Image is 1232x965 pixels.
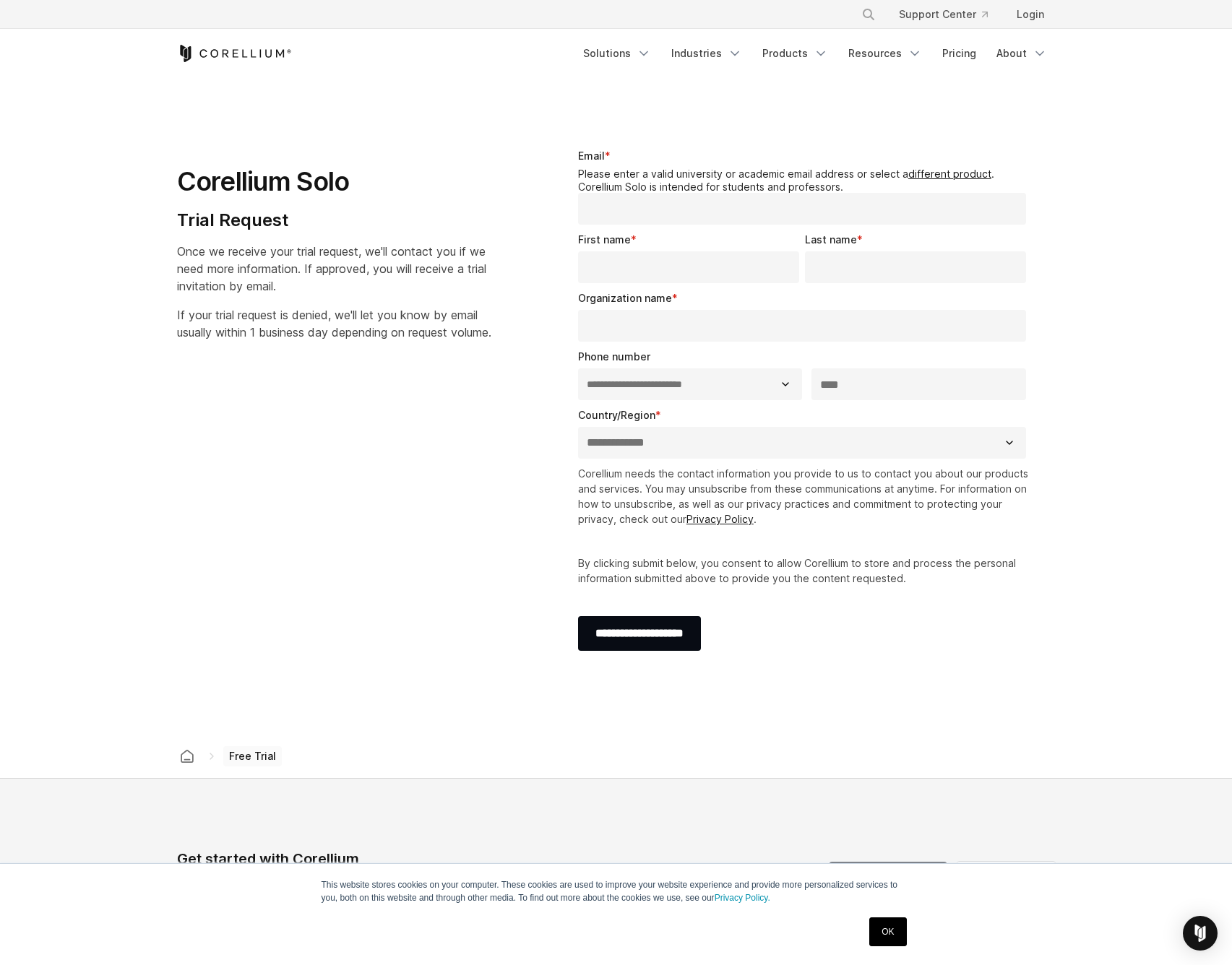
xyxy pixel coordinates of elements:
[663,40,751,66] a: Industries
[908,168,991,180] a: different product
[754,40,837,66] a: Products
[578,150,605,162] span: Email
[177,209,491,231] h4: Trial Request
[578,555,1033,586] p: By clicking submit below, you consent to allow Corellium to store and process the personal inform...
[574,40,660,66] a: Solutions
[840,40,931,66] a: Resources
[177,848,547,870] div: Get started with Corellium
[988,40,1056,66] a: About
[887,1,999,27] a: Support Center
[223,746,282,766] span: Free Trial
[829,862,947,896] a: Request a trial
[578,292,672,304] span: Organization name
[715,893,770,903] a: Privacy Policy.
[177,244,486,293] span: Once we receive your trial request, we'll contact you if we need more information. If approved, y...
[856,1,882,27] button: Search
[1005,1,1056,27] a: Login
[578,168,1033,193] legend: Please enter a valid university or academic email address or select a . Corellium Solo is intende...
[322,878,911,904] p: This website stores cookies on your computer. These cookies are used to improve your website expe...
[578,350,650,363] span: Phone number
[578,466,1033,527] p: Corellium needs the contact information you provide to us to contact you about our products and s...
[686,513,754,525] a: Privacy Policy
[869,917,906,946] a: OK
[574,40,1056,66] div: Navigation Menu
[934,40,985,66] a: Pricing
[578,233,631,246] span: First name
[177,45,292,62] a: Corellium Home
[1183,916,1218,951] div: Open Intercom Messenger
[177,308,491,339] span: If your trial request is denied, we'll let you know by email usually within 1 business day depend...
[957,862,1056,896] a: Contact us
[805,233,857,246] span: Last name
[844,1,1056,27] div: Navigation Menu
[177,165,491,198] h1: Corellium Solo
[578,409,655,421] span: Country/Region
[174,746,200,766] a: Corellium home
